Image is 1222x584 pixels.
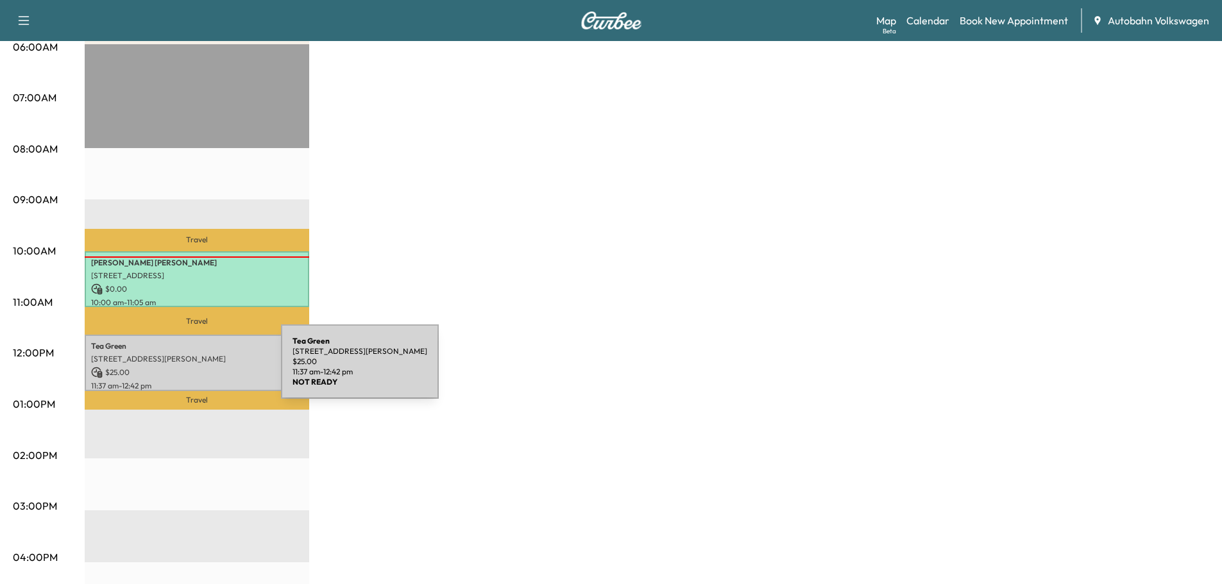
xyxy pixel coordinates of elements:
p: 11:37 am - 12:42 pm [293,367,427,377]
p: [STREET_ADDRESS][PERSON_NAME] [91,354,303,364]
p: [STREET_ADDRESS][PERSON_NAME] [293,346,427,356]
p: 01:00PM [13,396,55,412]
p: Tea Green [91,341,303,351]
p: Travel [85,229,309,251]
p: 04:00PM [13,549,58,565]
b: Tea Green [293,336,330,346]
p: $ 0.00 [91,283,303,295]
p: 02:00PM [13,447,57,463]
p: 10:00AM [13,243,56,258]
img: Curbee Logo [581,12,642,29]
p: 11:00AM [13,294,53,310]
p: [STREET_ADDRESS] [91,271,303,281]
p: 12:00PM [13,345,54,360]
p: $ 25.00 [91,367,303,378]
p: 09:00AM [13,192,58,207]
p: Travel [85,307,309,335]
div: Beta [883,26,896,36]
p: $ 25.00 [293,356,427,367]
b: NOT READY [293,377,337,387]
span: Autobahn Volkswagen [1108,13,1209,28]
a: Calendar [906,13,949,28]
p: 11:37 am - 12:42 pm [91,381,303,391]
p: 10:00 am - 11:05 am [91,297,303,308]
p: 07:00AM [13,90,56,105]
p: Travel [85,391,309,410]
a: MapBeta [876,13,896,28]
p: 06:00AM [13,39,58,54]
a: Book New Appointment [960,13,1068,28]
p: [PERSON_NAME] [PERSON_NAME] [91,258,303,268]
p: 08:00AM [13,141,58,156]
p: 03:00PM [13,498,57,513]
